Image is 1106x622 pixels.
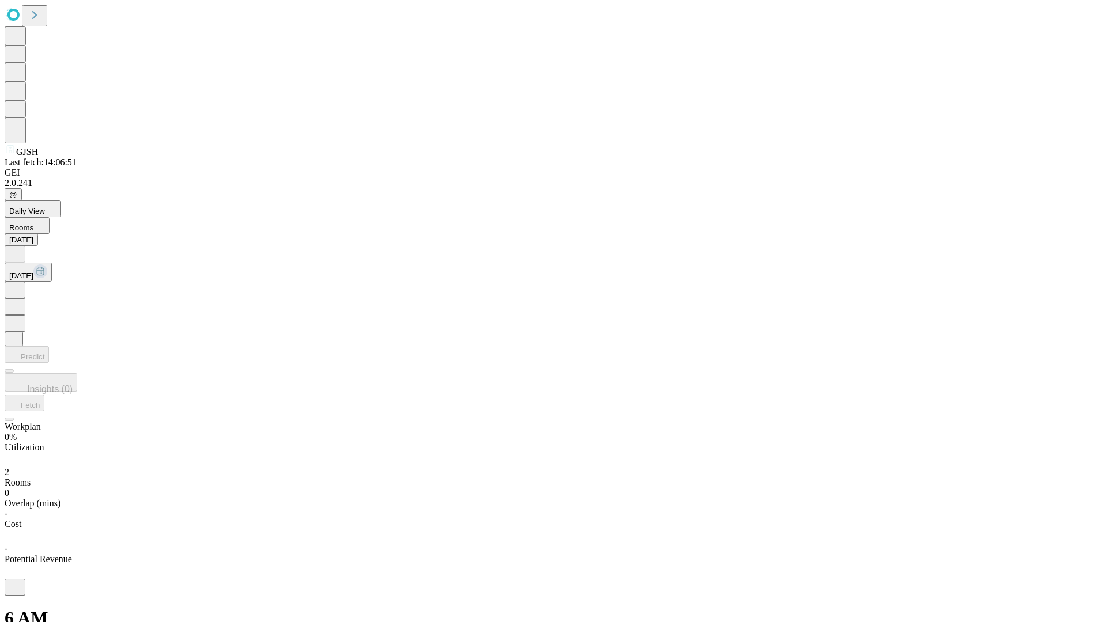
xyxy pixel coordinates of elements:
button: Predict [5,346,49,363]
span: Overlap (mins) [5,498,60,508]
div: GEI [5,168,1101,178]
span: Rooms [9,223,33,232]
button: [DATE] [5,263,52,282]
span: Cost [5,519,21,529]
span: Last fetch: 14:06:51 [5,157,77,167]
span: [DATE] [9,271,33,280]
span: Daily View [9,207,45,215]
span: GJSH [16,147,38,157]
button: [DATE] [5,234,38,246]
span: 0% [5,432,17,442]
button: Insights (0) [5,373,77,392]
span: Utilization [5,442,44,452]
span: - [5,544,7,553]
span: @ [9,190,17,199]
button: @ [5,188,22,200]
span: Workplan [5,422,41,431]
span: 0 [5,488,9,498]
span: Insights (0) [27,384,73,394]
button: Rooms [5,217,50,234]
div: 2.0.241 [5,178,1101,188]
span: Potential Revenue [5,554,72,564]
button: Daily View [5,200,61,217]
span: - [5,509,7,518]
span: Rooms [5,477,31,487]
button: Fetch [5,395,44,411]
span: 2 [5,467,9,477]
